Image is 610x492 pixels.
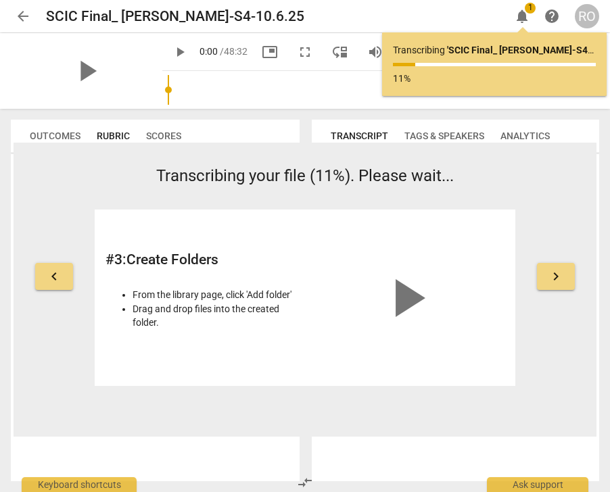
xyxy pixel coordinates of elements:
[404,130,484,141] span: Tags & Speakers
[258,40,282,64] button: Picture in picture
[46,8,304,25] h2: SCIC Final_ [PERSON_NAME]-S4-10.6.25
[297,474,313,491] span: compare_arrows
[156,166,454,185] span: Transcribing your file (11%). Please wait...
[146,130,181,141] span: Scores
[332,44,348,60] span: move_down
[262,44,278,60] span: picture_in_picture
[168,40,192,64] button: Play
[575,4,599,28] button: RO
[487,477,588,492] div: Ask support
[514,8,530,24] span: notifications
[525,3,536,14] span: 1
[331,130,388,141] span: Transcript
[328,40,352,64] button: View player as separate pane
[393,72,596,86] p: 11%
[133,288,301,302] li: From the library page, click 'Add folder'
[200,46,218,57] span: 0:00
[69,53,104,89] span: play_arrow
[293,40,317,64] button: Fullscreen
[393,43,596,57] p: Transcribing ...
[510,4,534,28] button: Notifications
[548,268,564,285] span: keyboard_arrow_right
[97,130,130,141] span: Rubric
[374,266,439,330] span: play_arrow
[544,8,560,24] span: help
[15,8,31,24] span: arrow_back
[297,44,313,60] span: fullscreen
[46,268,62,285] span: keyboard_arrow_left
[363,40,388,64] button: Volume
[367,44,383,60] span: volume_up
[133,302,301,330] li: Drag and drop files into the created folder.
[540,4,564,28] a: Help
[500,130,550,141] span: Analytics
[22,477,137,492] div: Keyboard shortcuts
[105,251,301,268] h2: # 3 : Create Folders
[220,46,248,57] span: / 48:32
[30,130,80,141] span: Outcomes
[172,44,188,60] span: play_arrow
